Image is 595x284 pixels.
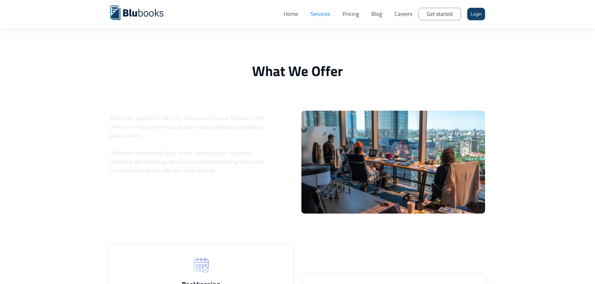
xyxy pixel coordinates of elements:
[110,62,485,79] h1: What We Offer
[336,5,365,23] a: Pricing
[110,114,268,175] span: Our main goal is to take the stress out of your finances! We offer a variety of services to solve...
[365,5,388,23] a: Blog
[388,5,419,23] a: Careers
[467,8,485,20] a: Login
[419,8,461,20] a: Get started
[304,5,336,23] a: Services
[277,5,304,23] a: Home
[110,5,173,20] a: home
